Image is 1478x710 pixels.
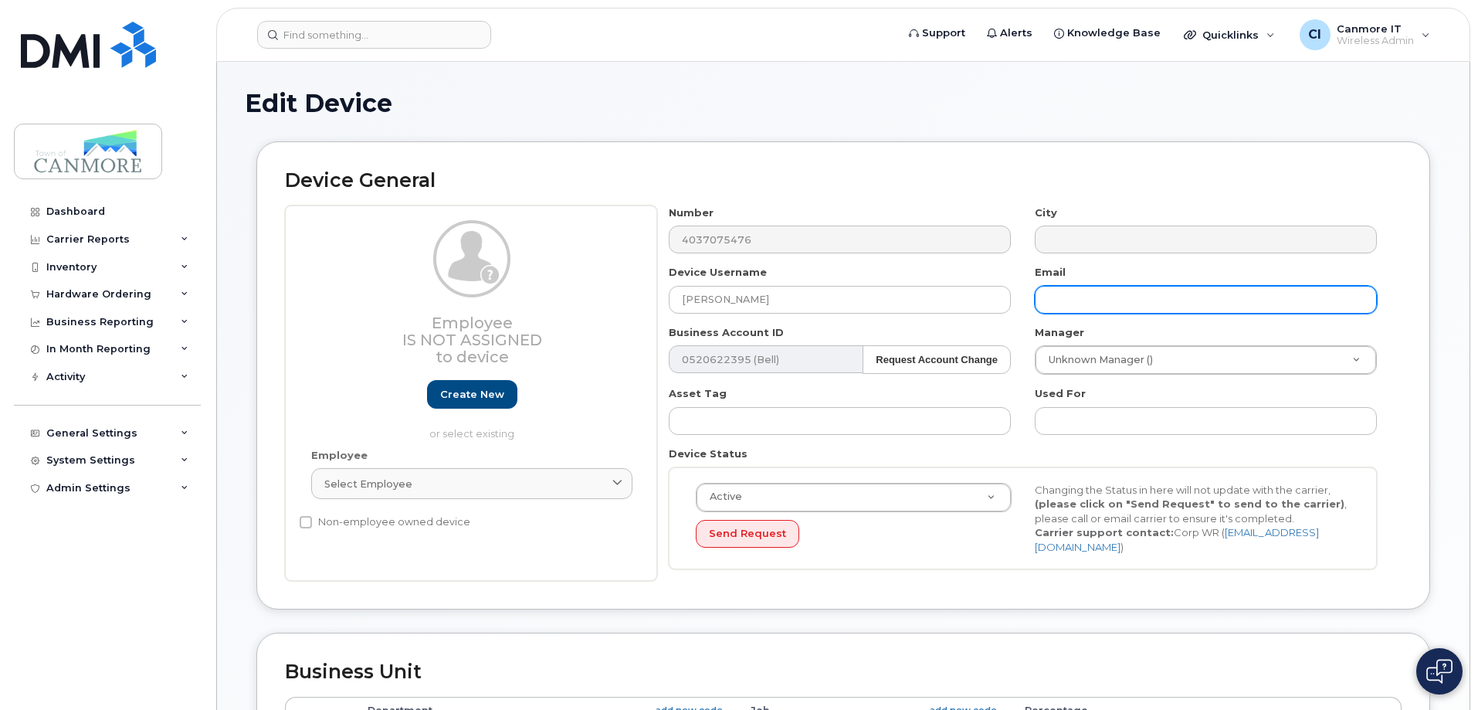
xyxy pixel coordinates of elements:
[1035,386,1086,401] label: Used For
[697,484,1011,511] a: Active
[696,520,799,549] button: Send Request
[1035,265,1066,280] label: Email
[1035,526,1319,553] a: [EMAIL_ADDRESS][DOMAIN_NAME]
[1036,346,1376,374] a: Unknown Manager ()
[669,447,747,461] label: Device Status
[669,265,767,280] label: Device Username
[311,468,632,499] a: Select employee
[669,386,727,401] label: Asset Tag
[1426,659,1453,684] img: Open chat
[324,477,412,491] span: Select employee
[285,170,1402,192] h2: Device General
[285,661,1402,683] h2: Business Unit
[669,206,714,220] label: Number
[427,380,517,409] a: Create new
[1035,206,1057,220] label: City
[700,490,742,504] span: Active
[1035,526,1174,538] strong: Carrier support contact:
[669,325,784,340] label: Business Account ID
[311,314,632,365] h3: Employee
[402,331,542,349] span: Is not assigned
[311,448,368,463] label: Employee
[1035,498,1344,510] strong: (please click on "Send Request" to send to the carrier)
[245,90,1442,117] h1: Edit Device
[311,426,632,441] p: or select existing
[1039,353,1153,367] span: Unknown Manager ()
[300,516,312,528] input: Non-employee owned device
[863,345,1011,374] button: Request Account Change
[300,513,470,532] label: Non-employee owned device
[436,348,509,366] span: to device
[1035,325,1084,340] label: Manager
[876,354,998,365] strong: Request Account Change
[1023,483,1362,555] div: Changing the Status in here will not update with the carrier, , please call or email carrier to e...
